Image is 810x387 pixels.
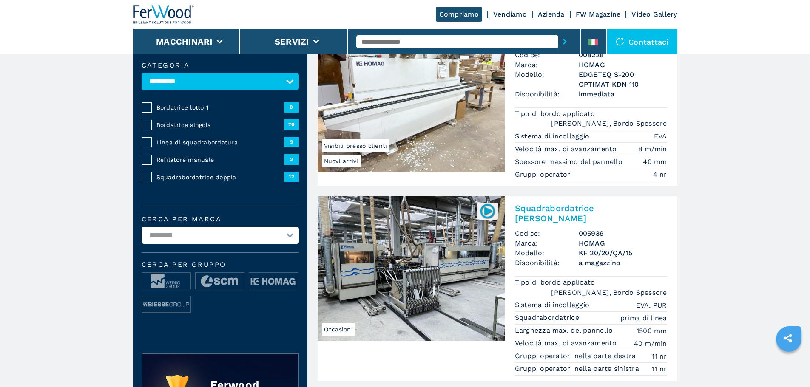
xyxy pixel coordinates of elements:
[479,203,496,219] img: 005939
[576,10,621,18] a: FW Magazine
[579,70,667,89] h3: EDGETEQ S-200 OPTIMAT KDN 110
[515,89,579,99] span: Disponibilità:
[558,32,571,51] button: submit-button
[620,313,667,323] em: prima di linea
[156,138,284,147] span: Linea di squadrabordatura
[249,273,298,290] img: image
[318,28,677,186] a: Bordatrice Singola HOMAG EDGETEQ S-200 OPTIMAT KDN 110Nuovi arriviVisibili presso clienti[PERSON_...
[493,10,527,18] a: Vendiamo
[579,258,667,268] span: a magazzino
[284,119,299,130] span: 70
[634,339,667,348] em: 40 m/min
[515,144,619,154] p: Velocità max. di avanzamento
[637,326,667,336] em: 1500 mm
[142,273,190,290] img: image
[579,238,667,248] h3: HOMAG
[142,62,299,69] label: Categoria
[515,109,597,119] p: Tipo di bordo applicato
[631,10,677,18] a: Video Gallery
[275,37,309,47] button: Servizi
[538,10,565,18] a: Azienda
[515,278,597,287] p: Tipo di bordo applicato
[515,339,619,348] p: Velocità max. di avanzamento
[156,37,213,47] button: Macchinari
[284,172,299,182] span: 12
[515,132,592,141] p: Sistema di incollaggio
[579,229,667,238] h3: 005939
[196,273,244,290] img: image
[284,102,299,112] span: 8
[515,229,579,238] span: Codice:
[318,196,505,341] img: Squadrabordatrice Doppia HOMAG KF 20/20/QA/15
[638,144,667,154] em: 8 m/min
[156,173,284,181] span: Squadrabordatrice doppia
[284,154,299,164] span: 2
[774,349,804,381] iframe: Chat
[515,351,638,361] p: Gruppi operatori nella parte destra
[515,258,579,268] span: Disponibilità:
[318,196,677,380] a: Squadrabordatrice Doppia HOMAG KF 20/20/QA/15Occasioni005939Squadrabordatrice [PERSON_NAME]Codice...
[515,364,642,373] p: Gruppi operatori nella parte sinistra
[652,351,667,361] em: 11 nr
[322,139,389,152] span: Visibili presso clienti
[515,157,625,167] p: Spessore massimo del pannello
[653,169,667,179] em: 4 nr
[322,323,355,336] span: Occasioni
[515,203,667,223] h2: Squadrabordatrice [PERSON_NAME]
[142,296,190,313] img: image
[515,170,574,179] p: Gruppi operatori
[133,5,194,24] img: Ferwood
[142,216,299,223] label: Cerca per marca
[156,121,284,129] span: Bordatrice singola
[156,103,284,112] span: Bordatrice lotto 1
[636,300,667,310] em: EVA, PUR
[607,29,677,54] div: Contattaci
[515,326,615,335] p: Larghezza max. del pannello
[515,238,579,248] span: Marca:
[142,261,299,268] span: Cerca per Gruppo
[515,300,592,310] p: Sistema di incollaggio
[643,157,667,167] em: 40 mm
[551,288,667,297] em: [PERSON_NAME], Bordo Spessore
[579,60,667,70] h3: HOMAG
[652,364,667,374] em: 11 nr
[156,155,284,164] span: Refilatore manuale
[515,313,582,322] p: Squadrabordatrice
[551,119,667,128] em: [PERSON_NAME], Bordo Spessore
[579,89,667,99] span: immediata
[515,50,579,60] span: Codice:
[579,248,667,258] h3: KF 20/20/QA/15
[322,155,361,167] span: Nuovi arrivi
[515,60,579,70] span: Marca:
[654,131,667,141] em: EVA
[579,50,667,60] h3: 008228
[515,70,579,89] span: Modello:
[284,137,299,147] span: 9
[777,328,799,349] a: sharethis
[616,37,624,46] img: Contattaci
[436,7,482,22] a: Compriamo
[515,248,579,258] span: Modello:
[318,28,505,172] img: Bordatrice Singola HOMAG EDGETEQ S-200 OPTIMAT KDN 110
